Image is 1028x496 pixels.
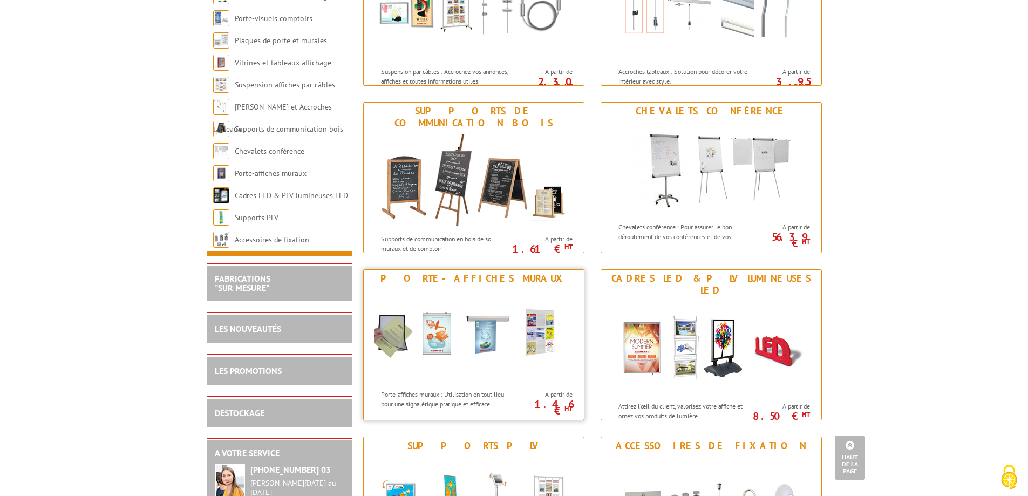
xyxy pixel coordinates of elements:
a: Cadres LED & PLV lumineuses LED [235,191,348,200]
p: 1.46 € [512,401,573,414]
p: 8.50 € [750,413,810,419]
sup: HT [802,410,810,419]
a: Chevalets conférence Chevalets conférence Chevalets conférence : Pour assurer le bon déroulement ... [601,102,822,253]
p: Attirez l’œil du client, valorisez votre affiche et ornez vos produits de lumière. [618,402,752,420]
a: Cadres LED & PLV lumineuses LED Cadres LED & PLV lumineuses LED Attirez l’œil du client, valorise... [601,269,822,420]
sup: HT [802,81,810,91]
a: Porte-visuels comptoirs [235,13,312,23]
p: 56.39 € [750,234,810,247]
a: DESTOCKAGE [215,407,264,418]
a: Plaques de porte et murales [235,36,327,45]
span: A partir de [518,67,573,76]
sup: HT [802,237,810,246]
a: Supports de communication bois Supports de communication bois Supports de communication en bois d... [363,102,584,253]
sup: HT [564,404,573,413]
p: Supports de communication en bois de sol, muraux et de comptoir [381,234,515,253]
a: Chevalets conférence [235,146,304,156]
span: A partir de [518,235,573,243]
p: Suspension par câbles : Accrochez vos annonces, affiches et toutes informations utiles. [381,67,515,85]
img: Accessoires de fixation [213,232,229,248]
h2: A votre service [215,449,344,458]
a: Accessoires de fixation [235,235,309,244]
p: Porte-affiches muraux : Utilisation en tout lieu pour une signalétique pratique et efficace. [381,390,515,408]
div: Accessoires de fixation [604,440,819,452]
img: Cookies (fenêtre modale) [996,464,1023,491]
a: LES NOUVEAUTÉS [215,323,281,334]
a: Supports de communication bois [235,124,343,134]
div: Porte-affiches muraux [366,273,581,284]
span: A partir de [755,402,810,411]
span: A partir de [755,67,810,76]
img: Chevalets conférence [611,120,811,217]
a: LES PROMOTIONS [215,365,282,376]
div: Cadres LED & PLV lumineuses LED [604,273,819,296]
a: Porte-affiches muraux Porte-affiches muraux Porte-affiches muraux : Utilisation en tout lieu pour... [363,269,584,420]
a: FABRICATIONS"Sur Mesure" [215,273,270,294]
div: Chevalets conférence [604,105,819,117]
img: Supports PLV [213,209,229,226]
div: Supports PLV [366,440,581,452]
img: Chevalets conférence [213,143,229,159]
span: A partir de [755,223,810,232]
img: Plaques de porte et murales [213,32,229,49]
img: Suspension affiches par câbles [213,77,229,93]
div: Supports de communication bois [366,105,581,129]
sup: HT [564,242,573,252]
img: Porte-visuels comptoirs [213,10,229,26]
a: [PERSON_NAME] et Accroches tableaux [213,102,332,134]
p: 3.95 € [750,78,810,91]
sup: HT [564,81,573,91]
p: 2.30 € [512,78,573,91]
a: Suspension affiches par câbles [235,80,335,90]
a: Porte-affiches muraux [235,168,307,178]
img: Cadres LED & PLV lumineuses LED [611,299,811,396]
img: Cimaises et Accroches tableaux [213,99,229,115]
strong: [PHONE_NUMBER] 03 [250,464,331,475]
p: Chevalets conférence : Pour assurer le bon déroulement de vos conférences et de vos réunions. [618,222,752,250]
img: Porte-affiches muraux [374,287,574,384]
button: Cookies (fenêtre modale) [990,459,1028,496]
a: Haut de la page [835,436,865,480]
a: Supports PLV [235,213,278,222]
img: Cadres LED & PLV lumineuses LED [213,187,229,203]
span: A partir de [518,390,573,399]
img: Porte-affiches muraux [213,165,229,181]
img: Vitrines et tableaux affichage [213,55,229,71]
p: 1.61 € [512,246,573,252]
a: Vitrines et tableaux affichage [235,58,331,67]
p: Accroches tableaux : Solution pour décorer votre intérieur avec style. [618,67,752,85]
img: Supports de communication bois [374,132,574,229]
